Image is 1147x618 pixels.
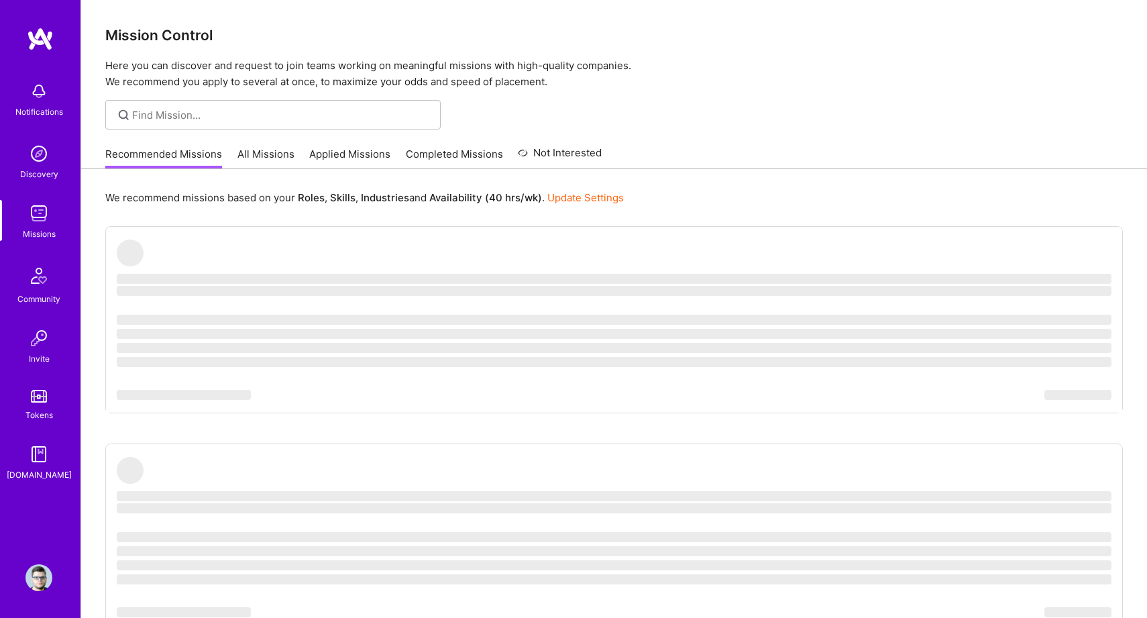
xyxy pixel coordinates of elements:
[547,191,624,204] a: Update Settings
[406,147,503,169] a: Completed Missions
[31,390,47,403] img: tokens
[429,191,542,204] b: Availability (40 hrs/wk)
[25,78,52,105] img: bell
[518,145,602,169] a: Not Interested
[23,227,56,241] div: Missions
[25,325,52,352] img: Invite
[22,564,56,591] a: User Avatar
[298,191,325,204] b: Roles
[29,352,50,366] div: Invite
[25,140,52,167] img: discovery
[330,191,356,204] b: Skills
[23,260,55,292] img: Community
[25,441,52,468] img: guide book
[25,564,52,591] img: User Avatar
[132,108,431,122] input: Find Mission...
[116,107,131,123] i: icon SearchGrey
[25,408,53,422] div: Tokens
[309,147,390,169] a: Applied Missions
[237,147,294,169] a: All Missions
[27,27,54,51] img: logo
[105,147,222,169] a: Recommended Missions
[105,191,624,205] p: We recommend missions based on your , , and .
[15,105,63,119] div: Notifications
[105,58,1123,90] p: Here you can discover and request to join teams working on meaningful missions with high-quality ...
[105,27,1123,44] h3: Mission Control
[17,292,60,306] div: Community
[7,468,72,482] div: [DOMAIN_NAME]
[361,191,409,204] b: Industries
[20,167,58,181] div: Discovery
[25,200,52,227] img: teamwork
